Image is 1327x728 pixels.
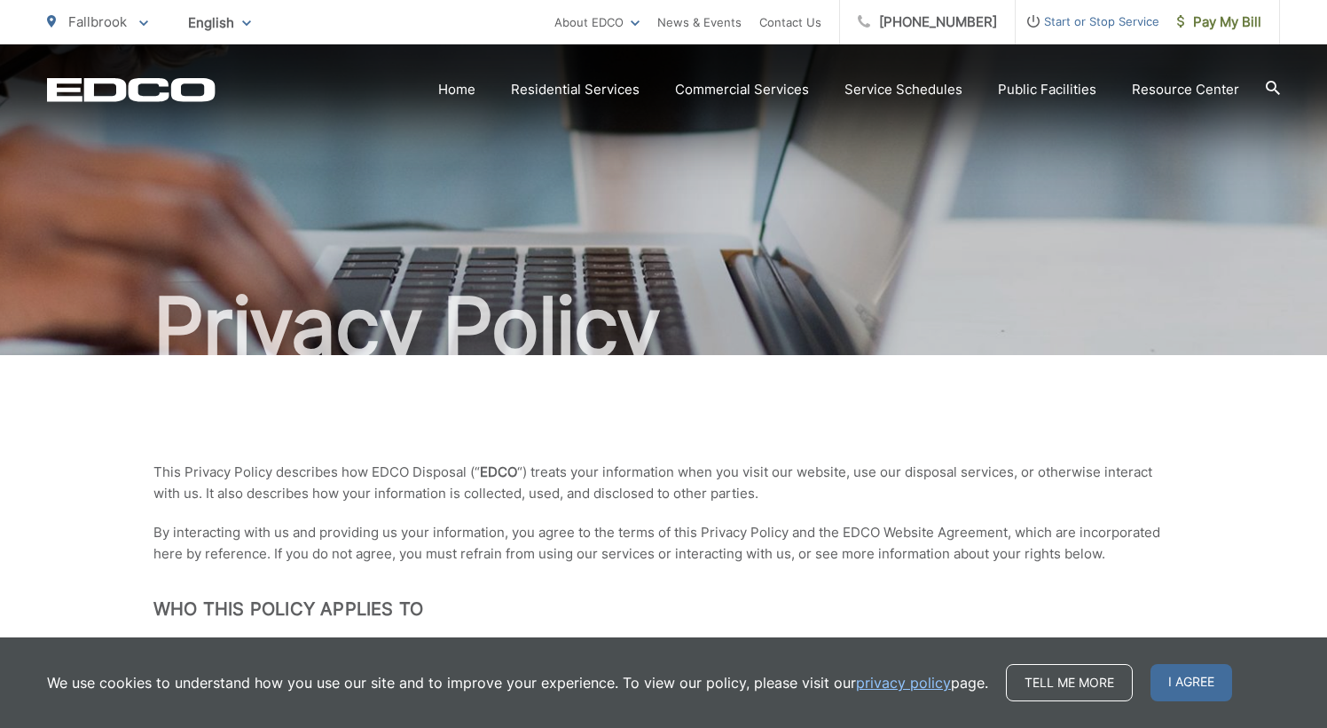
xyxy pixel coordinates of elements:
[511,79,640,100] a: Residential Services
[47,282,1280,371] h1: Privacy Policy
[153,522,1174,565] p: By interacting with us and providing us your information, you agree to the terms of this Privacy ...
[153,598,1174,620] h2: Who This Policy Applies To
[998,79,1096,100] a: Public Facilities
[657,12,742,33] a: News & Events
[480,463,517,480] strong: EDCO
[675,79,809,100] a: Commercial Services
[68,13,127,30] span: Fallbrook
[759,12,821,33] a: Contact Us
[1150,664,1232,701] span: I agree
[554,12,640,33] a: About EDCO
[47,77,216,102] a: EDCD logo. Return to the homepage.
[175,7,264,38] span: English
[1177,12,1261,33] span: Pay My Bill
[844,79,962,100] a: Service Schedules
[153,462,1174,504] p: This Privacy Policy describes how EDCO Disposal (“ “) treats your information when you visit our ...
[1006,664,1133,701] a: Tell me more
[47,672,988,693] p: We use cookies to understand how you use our site and to improve your experience. To view our pol...
[438,79,475,100] a: Home
[1132,79,1239,100] a: Resource Center
[856,672,951,693] a: privacy policy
